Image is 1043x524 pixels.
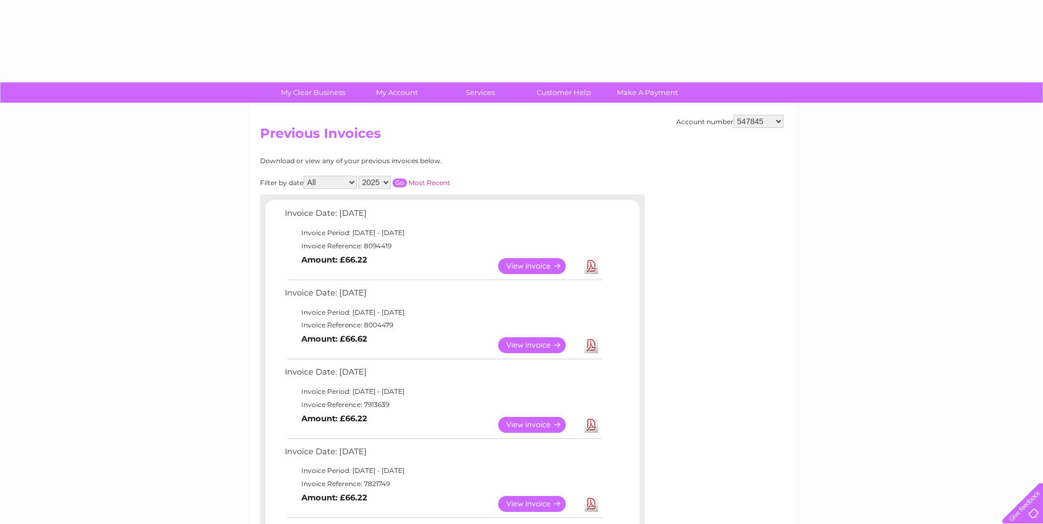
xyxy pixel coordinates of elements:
a: Make A Payment [602,82,693,103]
td: Invoice Reference: 7913639 [282,398,604,411]
a: View [498,496,579,512]
a: View [498,337,579,353]
td: Invoice Date: [DATE] [282,365,604,385]
b: Amount: £66.62 [301,334,367,344]
td: Invoice Period: [DATE] - [DATE] [282,306,604,319]
a: My Account [351,82,442,103]
td: Invoice Reference: 8094419 [282,239,604,253]
b: Amount: £66.22 [301,493,367,503]
a: Services [435,82,526,103]
div: Filter by date [260,176,549,189]
div: Account number [676,115,783,128]
td: Invoice Date: [DATE] [282,286,604,306]
a: View [498,417,579,433]
td: Invoice Reference: 8004479 [282,319,604,332]
a: Download [584,258,598,274]
td: Invoice Date: [DATE] [282,444,604,465]
td: Invoice Period: [DATE] - [DATE] [282,385,604,398]
a: Download [584,337,598,353]
a: View [498,258,579,274]
td: Invoice Date: [DATE] [282,206,604,226]
a: Most Recent [409,179,450,187]
b: Amount: £66.22 [301,414,367,423]
a: My Clear Business [268,82,358,103]
a: Download [584,417,598,433]
a: Download [584,496,598,512]
td: Invoice Period: [DATE] - [DATE] [282,464,604,477]
h2: Previous Invoices [260,126,783,147]
td: Invoice Period: [DATE] - [DATE] [282,226,604,239]
div: Download or view any of your previous invoices below. [260,157,549,165]
b: Amount: £66.22 [301,255,367,265]
td: Invoice Reference: 7821749 [282,477,604,490]
a: Customer Help [518,82,609,103]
